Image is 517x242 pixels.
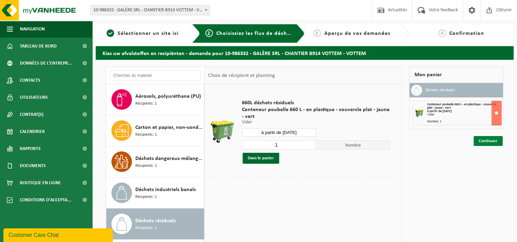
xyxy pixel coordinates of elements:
[99,29,187,38] a: 1Sélectionner un site ici
[474,136,503,146] a: Continuer
[135,92,201,100] span: Aérosols, polyuréthane (PU)
[106,115,204,146] button: Carton et papier, non-conditionné (industriel) Récipients: 1
[135,100,157,107] span: Récipients: 1
[20,21,45,38] span: Navigation
[106,146,204,177] button: Déchets dangereux mélangés : Inflammable - Corrosif Récipients: 1
[106,84,204,115] button: Aérosols, polyuréthane (PU) Récipients: 1
[242,99,390,106] span: 660L déchets résiduels
[135,163,157,169] span: Récipients: 1
[3,227,114,242] iframe: chat widget
[135,217,176,225] span: Déchets résiduels
[135,225,157,231] span: Récipients: 1
[425,85,455,96] h3: Déchets résiduels
[135,123,202,132] span: Carton et papier, non-conditionné (industriel)
[427,103,496,110] span: Conteneur poubelle 660 L - en plastique - couvercle plat - jaune - vert
[90,5,210,15] span: 10-986332 - GALÈRE SRL - CHANTIER B914 VOTTEM - VOTTEM
[216,31,330,36] span: Choisissiez les flux de déchets et récipients
[427,109,452,113] strong: à partir de [DATE]
[106,177,204,209] button: Déchets industriels banals Récipients: 1
[20,106,43,123] span: Contrat(s)
[91,5,209,15] span: 10-986332 - GALÈRE SRL - CHANTIER B914 VOTTEM - VOTTEM
[20,72,40,89] span: Contacts
[409,67,503,83] div: Mon panier
[135,186,196,194] span: Déchets industriels banals
[427,113,501,117] div: Vider
[242,128,316,137] input: Sélectionnez date
[20,174,61,191] span: Boutique en ligne
[20,38,57,55] span: Tableau de bord
[242,120,390,125] p: Vider
[20,55,72,72] span: Données de l'entrepr...
[242,106,390,120] span: Conteneur poubelle 660 L - en plastique - couvercle plat - jaune - vert
[107,29,114,37] span: 1
[20,140,41,157] span: Rapports
[135,194,157,200] span: Récipients: 1
[316,140,390,149] span: Nombre
[20,89,48,106] span: Utilisateurs
[118,31,179,36] span: Sélectionner un site ici
[205,67,278,84] div: Choix de récipient et planning
[110,70,201,81] input: Chercher du matériel
[324,31,390,36] span: Aperçu de vos demandes
[135,154,202,163] span: Déchets dangereux mélangés : Inflammable - Corrosif
[20,123,45,140] span: Calendrier
[313,29,321,37] span: 3
[243,153,279,164] button: Dans le panier
[135,132,157,138] span: Récipients: 1
[106,209,204,240] button: Déchets résiduels Récipients: 1
[438,29,446,37] span: 4
[205,29,213,37] span: 2
[449,31,484,36] span: Confirmation
[20,157,46,174] span: Documents
[96,46,514,59] h2: Kies uw afvalstoffen en recipiënten - demande pour 10-986332 - GALÈRE SRL - CHANTIER B914 VOTTEM ...
[427,120,501,123] div: Nombre: 1
[20,191,71,209] span: Conditions d'accepta...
